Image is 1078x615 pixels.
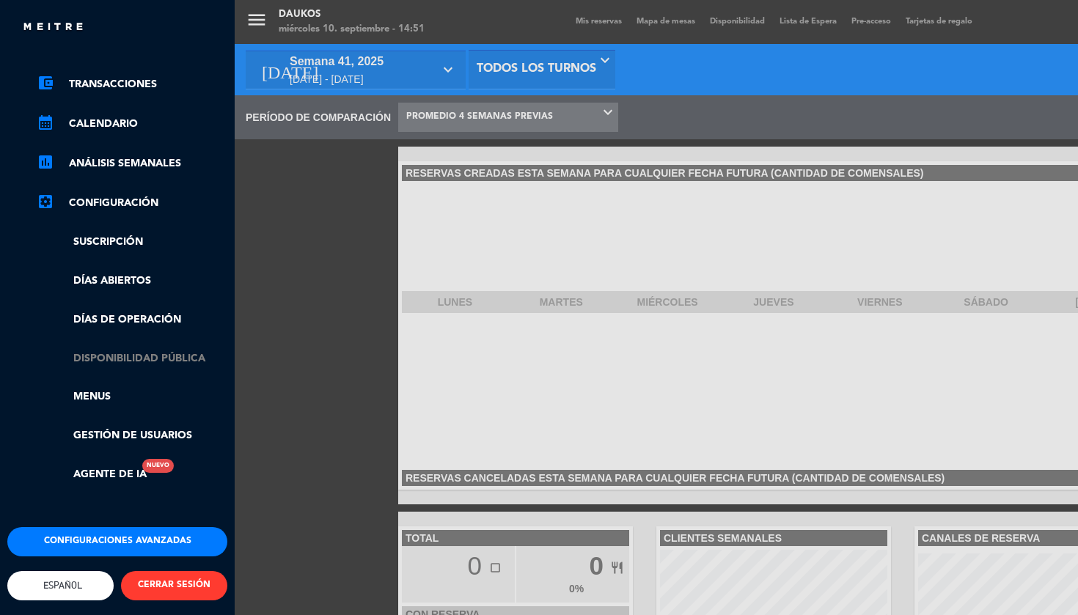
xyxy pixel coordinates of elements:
[37,388,227,405] a: Menus
[37,74,54,92] i: account_balance_wallet
[22,22,84,33] img: MEITRE
[37,114,54,131] i: calendar_month
[37,155,227,172] a: assessmentANÁLISIS SEMANALES
[37,466,147,483] a: Agente de IANuevo
[37,427,227,444] a: Gestión de usuarios
[37,194,227,212] a: Configuración
[40,580,82,591] span: Español
[37,350,227,367] a: Disponibilidad pública
[37,76,227,93] a: account_balance_walletTransacciones
[37,273,227,290] a: Días abiertos
[7,527,227,556] button: Configuraciones avanzadas
[37,234,227,251] a: Suscripción
[37,312,227,328] a: Días de Operación
[37,193,54,210] i: settings_applications
[37,153,54,171] i: assessment
[142,459,174,473] div: Nuevo
[121,571,227,600] button: CERRAR SESIÓN
[37,115,227,133] a: calendar_monthCalendario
